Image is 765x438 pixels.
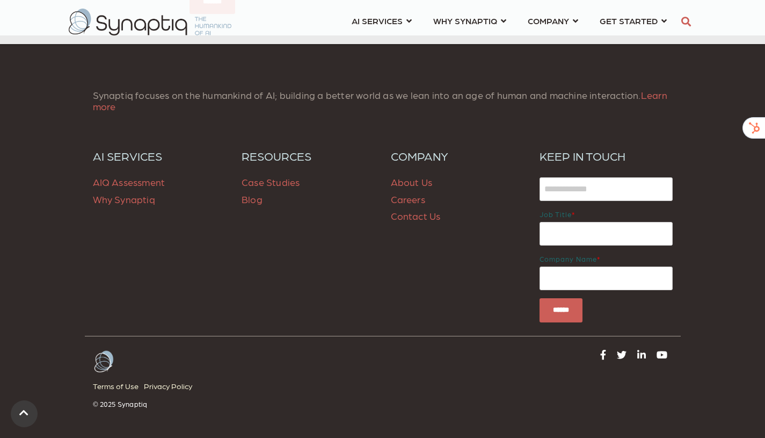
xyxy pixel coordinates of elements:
a: RESOURCES [242,149,375,163]
span: Job title [540,210,572,218]
a: GET STARTED [600,11,667,31]
a: Case Studies [242,176,300,188]
span: GET STARTED [600,13,658,28]
span: Company name [540,255,597,263]
div: Navigation Menu [93,379,375,400]
img: Arctic-White Butterfly logo [93,350,114,374]
a: AIQ Assessment [93,176,165,188]
a: COMPANY [528,11,578,31]
a: AI SERVICES [93,149,226,163]
a: Blog [242,193,263,205]
a: About Us [391,176,433,188]
nav: menu [341,3,677,41]
span: Synaptiq focuses on the humankind of AI; building a better world as we lean into an age of human ... [93,89,667,112]
span: COMPANY [528,13,569,28]
h6: KEEP IN TOUCH [540,149,673,163]
a: AI SERVICES [352,11,412,31]
span: WHY SYNAPTIQ [433,13,497,28]
a: Privacy Policy [144,379,198,393]
a: WHY SYNAPTIQ [433,11,506,31]
a: Terms of Use [93,379,144,393]
img: synaptiq logo-2 [69,9,231,35]
a: Careers [391,193,425,205]
a: Why Synaptiq [93,193,155,205]
p: © 2025 Synaptiq [93,400,375,408]
a: Contact Us [391,210,441,221]
span: AI SERVICES [352,13,403,28]
a: Learn more [93,89,667,112]
a: COMPANY [391,149,524,163]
